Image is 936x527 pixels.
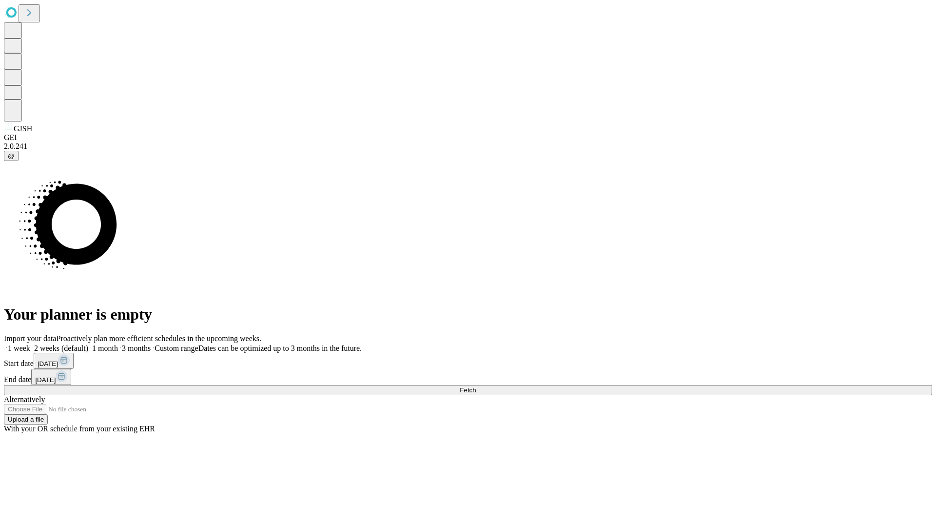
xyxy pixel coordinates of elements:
div: End date [4,369,932,385]
div: GEI [4,133,932,142]
span: @ [8,152,15,160]
button: Upload a file [4,414,48,425]
span: Import your data [4,334,57,343]
div: 2.0.241 [4,142,932,151]
button: Fetch [4,385,932,395]
span: 1 month [92,344,118,352]
span: [DATE] [38,360,58,367]
div: Start date [4,353,932,369]
h1: Your planner is empty [4,305,932,324]
span: GJSH [14,124,32,133]
span: 2 weeks (default) [34,344,88,352]
span: 1 week [8,344,30,352]
span: [DATE] [35,376,56,384]
span: 3 months [122,344,151,352]
span: Proactively plan more efficient schedules in the upcoming weeks. [57,334,261,343]
span: Alternatively [4,395,45,404]
button: [DATE] [31,369,71,385]
span: With your OR schedule from your existing EHR [4,425,155,433]
span: Custom range [155,344,198,352]
span: Dates can be optimized up to 3 months in the future. [198,344,362,352]
button: @ [4,151,19,161]
span: Fetch [460,386,476,394]
button: [DATE] [34,353,74,369]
